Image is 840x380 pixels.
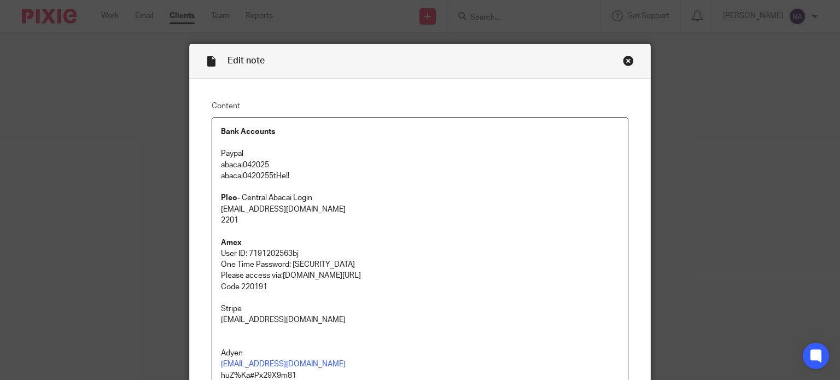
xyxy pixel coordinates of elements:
[221,192,620,203] p: - Central Abacai Login
[221,282,620,293] p: Code 220191
[212,101,629,112] label: Content
[221,248,620,259] p: User ID: 7191202563bj
[221,303,620,314] p: Stripe
[221,270,620,281] p: Please access via:[DOMAIN_NAME][URL]
[221,239,242,247] strong: Amex
[221,128,275,136] strong: Bank Accounts
[227,56,265,65] span: Edit note
[221,348,620,359] p: Adyen
[221,204,620,215] p: [EMAIL_ADDRESS][DOMAIN_NAME]
[221,215,620,226] p: 2201
[221,160,620,171] p: abacai042025
[623,55,634,66] div: Close this dialog window
[221,148,620,159] p: Paypal
[221,194,237,202] strong: Pleo
[221,259,620,270] p: One Time Password: [SECURITY_DATA]
[221,360,346,368] a: [EMAIL_ADDRESS][DOMAIN_NAME]
[221,314,620,325] p: [EMAIL_ADDRESS][DOMAIN_NAME]
[221,171,620,182] p: abacai0420255tHe!!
